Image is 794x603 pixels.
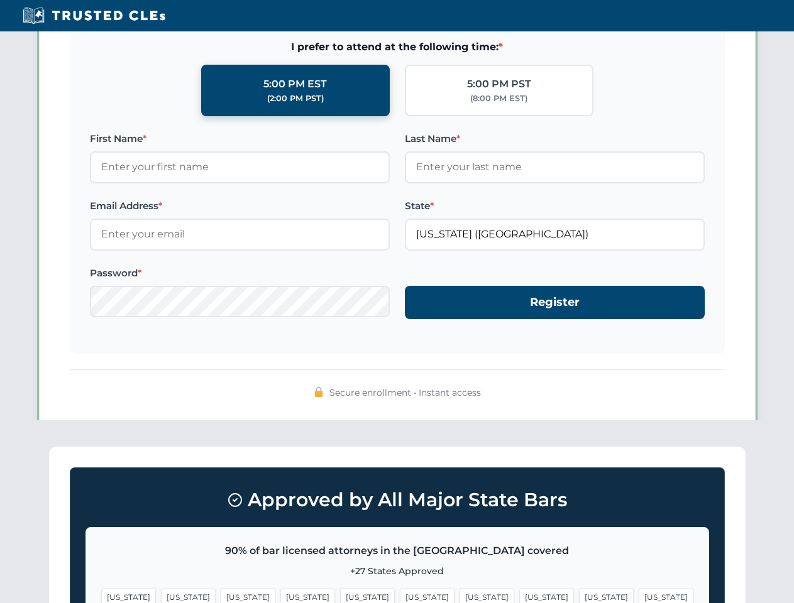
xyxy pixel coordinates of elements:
[90,219,390,250] input: Enter your email
[263,76,327,92] div: 5:00 PM EST
[405,219,705,250] input: Florida (FL)
[90,151,390,183] input: Enter your first name
[470,92,527,105] div: (8:00 PM EST)
[467,76,531,92] div: 5:00 PM PST
[405,131,705,146] label: Last Name
[329,386,481,399] span: Secure enrollment • Instant access
[101,564,693,578] p: +27 States Approved
[90,131,390,146] label: First Name
[405,286,705,319] button: Register
[19,6,169,25] img: Trusted CLEs
[267,92,324,105] div: (2:00 PM PST)
[314,387,324,397] img: 🔒
[90,198,390,214] label: Email Address
[101,543,693,559] p: 90% of bar licensed attorneys in the [GEOGRAPHIC_DATA] covered
[90,266,390,281] label: Password
[90,39,705,55] span: I prefer to attend at the following time:
[405,198,705,214] label: State
[85,483,709,517] h3: Approved by All Major State Bars
[405,151,705,183] input: Enter your last name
